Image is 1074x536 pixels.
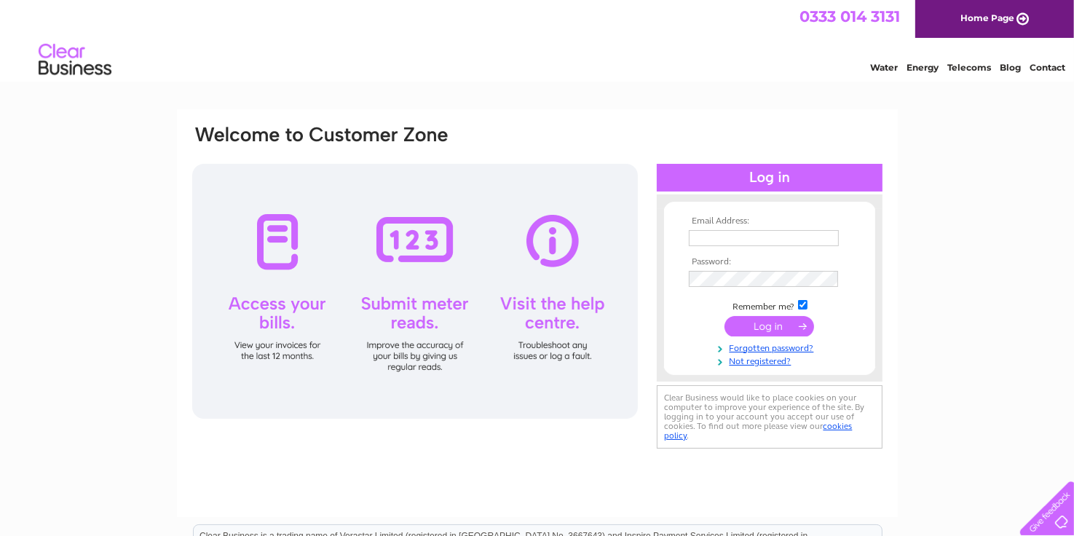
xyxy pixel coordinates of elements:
th: Password: [685,257,854,267]
td: Remember me? [685,298,854,312]
img: logo.png [38,38,112,82]
input: Submit [724,316,814,336]
a: Energy [907,62,939,73]
a: cookies policy [665,421,853,441]
a: Blog [1000,62,1021,73]
a: 0333 014 3131 [799,7,900,25]
a: Forgotten password? [689,340,854,354]
a: Not registered? [689,353,854,367]
div: Clear Business is a trading name of Verastar Limited (registered in [GEOGRAPHIC_DATA] No. 3667643... [194,8,882,71]
a: Water [870,62,898,73]
th: Email Address: [685,216,854,226]
div: Clear Business would like to place cookies on your computer to improve your experience of the sit... [657,385,883,449]
a: Telecoms [947,62,991,73]
a: Contact [1030,62,1065,73]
